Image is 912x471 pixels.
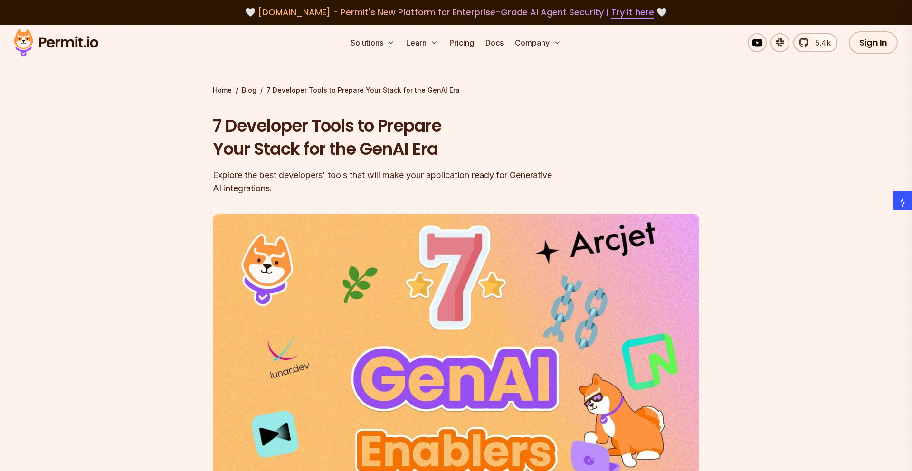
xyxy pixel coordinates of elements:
h1: 7 Developer Tools to Prepare Your Stack for the GenAI Era [213,114,578,161]
span: 5.4k [809,37,831,48]
button: Learn [402,33,442,52]
a: 5.4k [793,33,837,52]
a: Sign In [849,31,898,54]
div: 🤍 🤍 [23,6,889,19]
img: Permit logo [9,27,103,59]
a: Pricing [446,33,478,52]
a: Home [213,85,232,95]
span: [DOMAIN_NAME] - Permit's New Platform for Enterprise-Grade AI Agent Security | [258,6,654,18]
img: salesgear logo [899,197,906,208]
a: Docs [482,33,507,52]
a: Blog [242,85,256,95]
a: Try it here [611,6,654,19]
div: / / [213,85,699,95]
button: Solutions [347,33,399,52]
div: Explore the best developers' tools that will make your application ready for Generative AI integr... [213,169,578,195]
button: Company [511,33,565,52]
